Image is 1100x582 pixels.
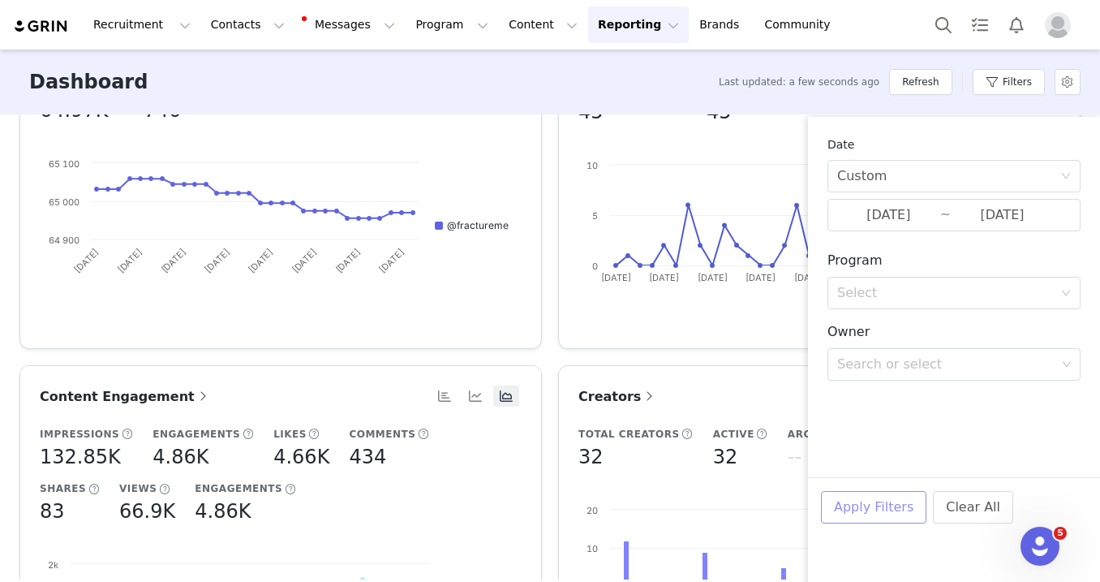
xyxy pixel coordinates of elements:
[578,442,604,472] h5: 32
[119,481,157,496] h5: Views
[49,235,79,246] text: 64 900
[349,427,415,442] h5: Comments
[788,442,801,472] h5: --
[1054,527,1067,540] span: 5
[587,505,598,516] text: 20
[295,6,405,43] button: Messages
[29,67,148,97] h3: Dashboard
[447,219,509,231] text: @fractureme
[48,559,58,571] text: 2k
[746,272,776,283] text: [DATE]
[719,75,879,89] span: Last updated: a few seconds ago
[246,246,275,275] text: [DATE]
[1021,527,1059,566] iframe: Intercom live chat
[1035,12,1087,38] button: Profile
[788,427,847,442] h5: Archived
[578,386,657,407] a: Creators
[1062,360,1072,371] i: icon: down
[1061,288,1071,300] i: icon: down
[587,543,598,554] text: 10
[49,196,79,208] text: 65 000
[71,246,101,275] text: [DATE]
[588,6,689,43] button: Reporting
[84,6,200,43] button: Recruitment
[578,389,657,404] span: Creators
[837,356,1056,373] div: Search or select
[195,497,251,526] h5: 4.86K
[578,427,680,442] h5: Total Creators
[499,6,587,43] button: Content
[999,6,1034,43] button: Notifications
[40,481,86,496] h5: Shares
[973,69,1045,95] button: Filters
[290,246,319,275] text: [DATE]
[333,246,363,275] text: [DATE]
[592,261,598,272] text: 0
[203,246,232,275] text: [DATE]
[592,210,598,222] text: 5
[40,386,211,407] a: Content Engagement
[40,427,119,442] h5: Impressions
[40,389,211,404] span: Content Engagement
[755,6,848,43] a: Community
[889,69,952,95] button: Refresh
[933,491,1013,524] button: Clear All
[201,6,294,43] button: Contacts
[690,6,754,43] a: Brands
[1045,12,1071,38] img: placeholder-profile.jpg
[119,497,175,526] h5: 66.9K
[837,205,940,226] input: Start date
[195,481,282,496] h5: Engagements
[827,138,854,151] span: Date
[601,272,631,283] text: [DATE]
[406,6,498,43] button: Program
[827,322,1081,342] h3: Owner
[837,285,1053,301] div: Select
[349,442,386,472] h5: 434
[49,158,79,170] text: 65 100
[794,272,824,283] text: [DATE]
[713,427,754,442] h5: Active
[1061,171,1071,183] i: icon: down
[821,491,926,524] button: Apply Filters
[273,442,329,472] h5: 4.66K
[273,427,307,442] h5: Likes
[926,6,961,43] button: Search
[649,272,679,283] text: [DATE]
[698,272,728,283] text: [DATE]
[159,246,188,275] text: [DATE]
[40,497,65,526] h5: 83
[377,246,406,275] text: [DATE]
[40,442,121,472] h5: 132.85K
[115,246,144,275] text: [DATE]
[587,160,598,171] text: 10
[13,19,70,34] img: grin logo
[951,205,1054,226] input: End date
[153,427,240,442] h5: Engagements
[713,442,738,472] h5: 32
[827,251,1081,270] h3: Program
[837,161,887,192] div: Custom
[153,442,208,472] h5: 4.86K
[962,6,998,43] a: Tasks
